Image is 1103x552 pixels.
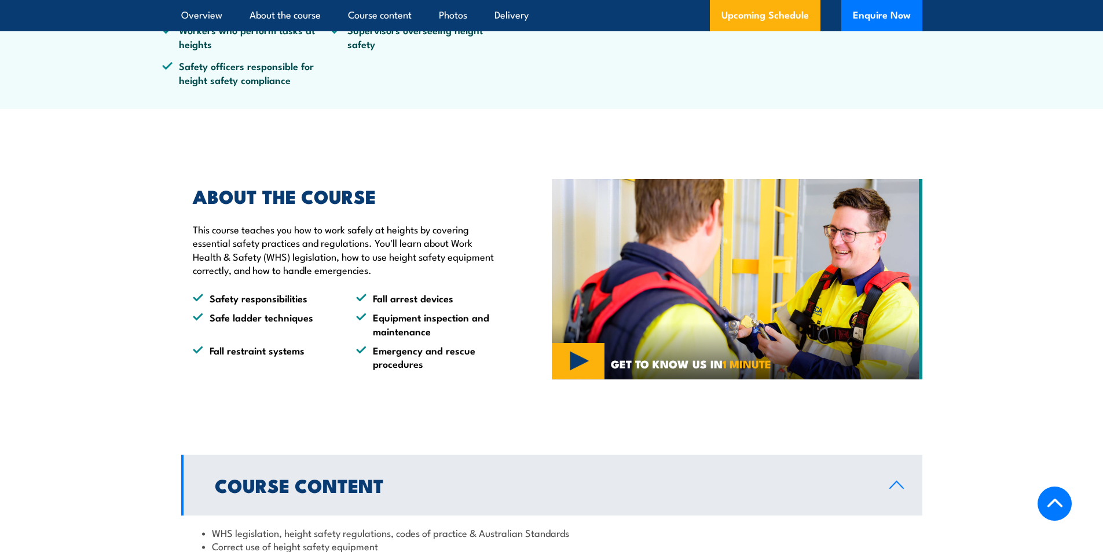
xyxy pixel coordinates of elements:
[181,455,922,516] a: Course Content
[611,359,771,369] span: GET TO KNOW US IN
[193,343,335,371] li: Fall restraint systems
[193,188,499,204] h2: ABOUT THE COURSE
[723,355,771,372] strong: 1 MINUTE
[162,59,331,86] li: Safety officers responsible for height safety compliance
[356,343,499,371] li: Emergency and rescue procedures
[162,23,331,50] li: Workers who perform tasks at heights
[331,23,500,50] li: Supervisors overseeing height safety
[552,179,922,379] img: Work Safely at Heights TRAINING (2)
[202,526,902,539] li: WHS legislation, height safety regulations, codes of practice & Australian Standards
[193,291,335,305] li: Safety responsibilities
[356,291,499,305] li: Fall arrest devices
[215,477,871,493] h2: Course Content
[356,310,499,338] li: Equipment inspection and maintenance
[193,310,335,338] li: Safe ladder techniques
[193,222,499,277] p: This course teaches you how to work safely at heights by covering essential safety practices and ...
